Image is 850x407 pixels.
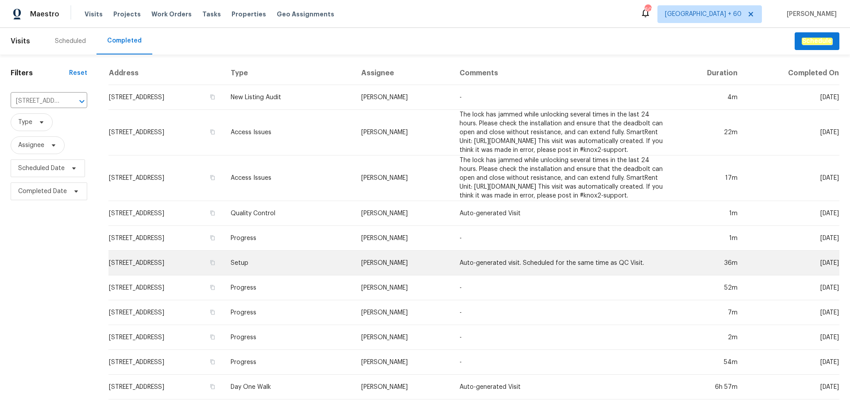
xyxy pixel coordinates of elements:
[795,32,839,50] button: Schedule
[802,38,832,45] em: Schedule
[672,325,745,350] td: 2m
[224,325,354,350] td: Progress
[745,375,839,399] td: [DATE]
[209,259,216,267] button: Copy Address
[745,350,839,375] td: [DATE]
[113,10,141,19] span: Projects
[354,275,452,300] td: [PERSON_NAME]
[108,110,224,155] td: [STREET_ADDRESS]
[55,37,86,46] div: Scheduled
[452,325,672,350] td: -
[151,10,192,19] span: Work Orders
[108,62,224,85] th: Address
[209,383,216,391] button: Copy Address
[232,10,266,19] span: Properties
[452,300,672,325] td: -
[354,155,452,201] td: [PERSON_NAME]
[452,201,672,226] td: Auto-generated Visit
[224,155,354,201] td: Access Issues
[354,251,452,275] td: [PERSON_NAME]
[672,155,745,201] td: 17m
[108,251,224,275] td: [STREET_ADDRESS]
[108,275,224,300] td: [STREET_ADDRESS]
[209,128,216,136] button: Copy Address
[672,350,745,375] td: 54m
[18,118,32,127] span: Type
[452,375,672,399] td: Auto-generated Visit
[452,226,672,251] td: -
[645,5,651,14] div: 606
[745,155,839,201] td: [DATE]
[108,201,224,226] td: [STREET_ADDRESS]
[11,31,30,51] span: Visits
[108,226,224,251] td: [STREET_ADDRESS]
[452,110,672,155] td: The lock has jammed while unlocking several times in the last 24 hours. Please check the installa...
[745,201,839,226] td: [DATE]
[108,155,224,201] td: [STREET_ADDRESS]
[745,85,839,110] td: [DATE]
[11,94,62,108] input: Search for an address...
[108,325,224,350] td: [STREET_ADDRESS]
[108,375,224,399] td: [STREET_ADDRESS]
[224,350,354,375] td: Progress
[209,308,216,316] button: Copy Address
[452,275,672,300] td: -
[202,11,221,17] span: Tasks
[18,187,67,196] span: Completed Date
[107,36,142,45] div: Completed
[354,325,452,350] td: [PERSON_NAME]
[672,275,745,300] td: 52m
[30,10,59,19] span: Maestro
[224,275,354,300] td: Progress
[224,226,354,251] td: Progress
[452,350,672,375] td: -
[354,226,452,251] td: [PERSON_NAME]
[108,85,224,110] td: [STREET_ADDRESS]
[672,110,745,155] td: 22m
[18,164,65,173] span: Scheduled Date
[209,333,216,341] button: Copy Address
[672,251,745,275] td: 36m
[354,375,452,399] td: [PERSON_NAME]
[354,85,452,110] td: [PERSON_NAME]
[745,251,839,275] td: [DATE]
[783,10,837,19] span: [PERSON_NAME]
[354,300,452,325] td: [PERSON_NAME]
[224,251,354,275] td: Setup
[76,95,88,108] button: Open
[108,350,224,375] td: [STREET_ADDRESS]
[745,62,839,85] th: Completed On
[11,69,69,78] h1: Filters
[224,62,354,85] th: Type
[354,110,452,155] td: [PERSON_NAME]
[354,62,452,85] th: Assignee
[18,141,44,150] span: Assignee
[69,69,87,78] div: Reset
[209,174,216,182] button: Copy Address
[224,201,354,226] td: Quality Control
[452,62,672,85] th: Comments
[672,201,745,226] td: 1m
[224,375,354,399] td: Day One Walk
[745,325,839,350] td: [DATE]
[224,85,354,110] td: New Listing Audit
[209,209,216,217] button: Copy Address
[209,234,216,242] button: Copy Address
[452,251,672,275] td: Auto-generated visit. Scheduled for the same time as QC Visit.
[224,110,354,155] td: Access Issues
[108,300,224,325] td: [STREET_ADDRESS]
[672,375,745,399] td: 6h 57m
[277,10,334,19] span: Geo Assignments
[672,226,745,251] td: 1m
[452,85,672,110] td: -
[745,275,839,300] td: [DATE]
[745,300,839,325] td: [DATE]
[209,283,216,291] button: Copy Address
[745,110,839,155] td: [DATE]
[672,300,745,325] td: 7m
[209,93,216,101] button: Copy Address
[209,358,216,366] button: Copy Address
[672,62,745,85] th: Duration
[354,201,452,226] td: [PERSON_NAME]
[665,10,742,19] span: [GEOGRAPHIC_DATA] + 60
